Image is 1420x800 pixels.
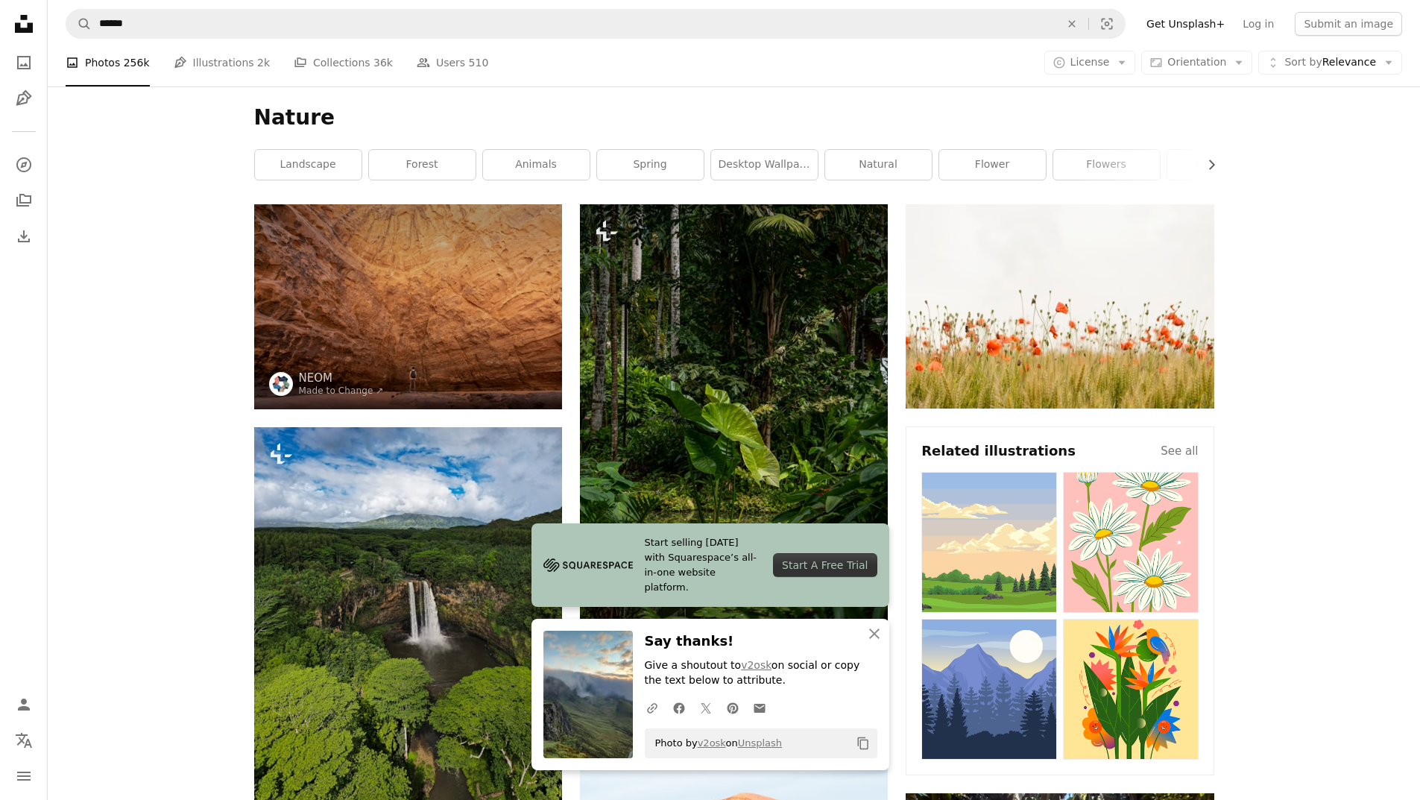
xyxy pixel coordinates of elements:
[1137,12,1234,36] a: Get Unsplash+
[9,186,39,215] a: Collections
[746,693,773,722] a: Share over email
[1295,12,1402,36] button: Submit an image
[373,54,393,71] span: 36k
[9,84,39,113] a: Illustrations
[1284,55,1376,70] span: Relevance
[773,553,877,577] div: Start A Free Trial
[254,104,1214,131] h1: Nature
[469,54,489,71] span: 510
[738,737,782,749] a: Unsplash
[1089,10,1125,38] button: Visual search
[851,731,876,756] button: Copy to clipboard
[66,10,92,38] button: Search Unsplash
[483,150,590,180] a: animals
[921,442,1076,460] h4: Related illustrations
[645,631,877,652] h3: Say thanks!
[921,619,1057,760] img: premium_vector-1697729782149-e53d522cb596
[254,300,562,313] a: a man standing in the middle of a canyon
[666,693,692,722] a: Share on Facebook
[1167,150,1274,180] a: mountain
[1161,442,1198,460] a: See all
[939,150,1046,180] a: flower
[9,690,39,719] a: Log in / Sign up
[543,554,633,576] img: file-1705255347840-230a6ab5bca9image
[580,428,888,441] a: a lush green forest filled with lots of trees
[1053,150,1160,180] a: flowers
[1167,56,1226,68] span: Orientation
[906,204,1214,409] img: orange flowers
[294,39,393,86] a: Collections 36k
[648,731,783,755] span: Photo by on
[254,204,562,409] img: a man standing in the middle of a canyon
[1055,10,1088,38] button: Clear
[257,54,270,71] span: 2k
[1070,56,1110,68] span: License
[692,693,719,722] a: Share on Twitter
[1141,51,1252,75] button: Orientation
[9,150,39,180] a: Explore
[66,9,1126,39] form: Find visuals sitewide
[1284,56,1322,68] span: Sort by
[299,371,384,385] a: NEOM
[531,523,889,607] a: Start selling [DATE] with Squarespace’s all-in-one website platform.Start A Free Trial
[580,204,888,667] img: a lush green forest filled with lots of trees
[9,761,39,791] button: Menu
[1063,472,1199,613] img: premium_vector-1716874671235-95932d850cce
[597,150,704,180] a: spring
[9,221,39,251] a: Download History
[698,737,726,749] a: v2osk
[825,150,932,180] a: natural
[645,535,762,595] span: Start selling [DATE] with Squarespace’s all-in-one website platform.
[9,48,39,78] a: Photos
[299,385,384,396] a: Made to Change ↗
[741,659,771,671] a: v2osk
[719,693,746,722] a: Share on Pinterest
[1234,12,1283,36] a: Log in
[906,299,1214,312] a: orange flowers
[255,150,362,180] a: landscape
[921,472,1057,613] img: premium_vector-1697729804286-7dd6c1a04597
[417,39,488,86] a: Users 510
[369,150,476,180] a: forest
[1063,619,1199,760] img: premium_vector-1715786847762-e4f0299602bf
[711,150,818,180] a: desktop wallpaper
[645,658,877,688] p: Give a shoutout to on social or copy the text below to attribute.
[1198,150,1214,180] button: scroll list to the right
[1044,51,1136,75] button: License
[9,725,39,755] button: Language
[254,637,562,651] a: a waterfall in the middle of a lush green forest
[174,39,270,86] a: Illustrations 2k
[269,372,293,396] img: Go to NEOM's profile
[1258,51,1402,75] button: Sort byRelevance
